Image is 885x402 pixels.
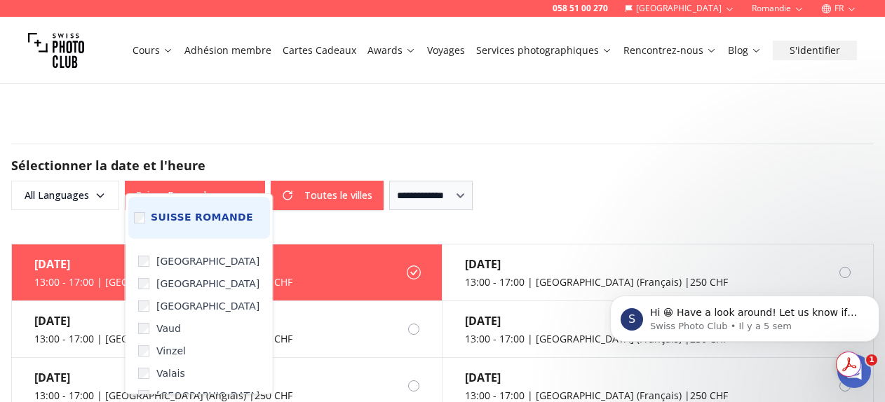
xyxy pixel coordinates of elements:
input: [GEOGRAPHIC_DATA] [138,278,149,289]
a: Rencontrez-nous [623,43,717,57]
input: Vaud [138,323,149,334]
button: Blog [722,41,767,60]
span: Valais [156,366,185,380]
button: All Languages [11,181,119,210]
a: Cours [133,43,173,57]
button: Cartes Cadeaux [277,41,362,60]
input: Vinzel [138,345,149,356]
div: Suisse Romande [125,193,273,394]
a: Blog [728,43,762,57]
button: Toutes le villes [271,181,384,210]
a: Services photographiques [476,43,612,57]
input: [GEOGRAPHIC_DATA] [138,390,149,401]
button: Adhésion membre [179,41,277,60]
input: [GEOGRAPHIC_DATA] [138,300,149,312]
button: Suisse Romande [125,181,265,210]
div: [DATE] [465,312,728,329]
iframe: Intercom notifications message [604,266,885,364]
input: Valais [138,368,149,379]
div: 13:00 - 17:00 | [GEOGRAPHIC_DATA] (Français) | 250 CHF [465,332,728,346]
a: Cartes Cadeaux [283,43,356,57]
input: Suisse Romande [134,212,145,223]
div: 13:00 - 17:00 | [GEOGRAPHIC_DATA] (Anglais) | 250 CHF [34,275,292,289]
input: [GEOGRAPHIC_DATA] [138,256,149,267]
span: Suisse Romande [151,212,253,224]
button: Rencontrez-nous [618,41,722,60]
div: 13:00 - 17:00 | [GEOGRAPHIC_DATA] (Anglais) | 250 CHF [34,332,292,346]
span: [GEOGRAPHIC_DATA] [156,299,259,313]
span: Vaud [156,321,181,335]
a: Awards [367,43,416,57]
button: Voyages [421,41,471,60]
div: [DATE] [465,256,728,272]
span: [GEOGRAPHIC_DATA] [156,277,259,291]
button: S'identifier [773,41,857,60]
span: All Languages [13,183,117,208]
div: [DATE] [34,312,292,329]
a: 058 51 00 270 [553,3,608,14]
span: Vinzel [156,344,186,358]
button: Awards [362,41,421,60]
button: Cours [127,41,179,60]
a: Voyages [427,43,465,57]
h2: Sélectionner la date et l'heure [11,155,874,175]
div: 13:00 - 17:00 | [GEOGRAPHIC_DATA] (Français) | 250 CHF [465,275,728,289]
button: Services photographiques [471,41,618,60]
div: [DATE] [34,369,292,386]
a: Adhésion membre [184,43,271,57]
div: [DATE] [34,256,292,272]
div: [DATE] [465,369,728,386]
img: Swiss photo club [28,22,84,78]
span: [GEOGRAPHIC_DATA] [156,254,259,268]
